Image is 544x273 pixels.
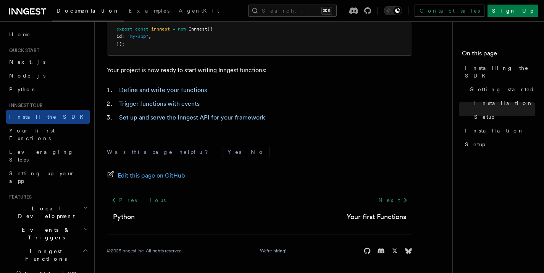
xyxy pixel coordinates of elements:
[6,247,82,263] span: Inngest Functions
[471,110,535,124] a: Setup
[107,148,213,156] p: Was this page helpful?
[6,55,90,69] a: Next.js
[174,2,224,21] a: AgentKit
[6,166,90,188] a: Setting up your app
[474,99,533,107] span: Installation
[9,114,88,120] span: Install the SDK
[6,102,43,108] span: Inngest tour
[374,193,412,207] a: Next
[6,194,32,200] span: Features
[52,2,124,21] a: Documentation
[107,193,170,207] a: Previous
[6,244,90,266] button: Inngest Functions
[119,86,207,94] a: Define and write your functions
[6,82,90,96] a: Python
[135,26,149,32] span: const
[246,146,269,158] button: No
[116,34,122,39] span: id
[465,127,524,134] span: Installation
[127,34,149,39] span: "my-app"
[462,124,535,137] a: Installation
[149,34,151,39] span: ,
[321,7,332,15] kbd: ⌘K
[260,248,286,254] a: We're hiring!
[471,96,535,110] a: Installation
[415,5,484,17] a: Contact sales
[462,49,535,61] h4: On this page
[6,226,83,241] span: Events & Triggers
[462,61,535,82] a: Installing the SDK
[470,86,535,93] span: Getting started
[462,137,535,151] a: Setup
[9,59,45,65] span: Next.js
[207,26,213,32] span: ({
[124,2,174,21] a: Examples
[6,110,90,124] a: Install the SDK
[122,34,124,39] span: :
[107,170,185,181] a: Edit this page on GitHub
[6,47,39,53] span: Quick start
[113,212,135,222] a: Python
[6,205,83,220] span: Local Development
[467,82,535,96] a: Getting started
[9,73,45,79] span: Node.js
[179,8,219,14] span: AgentKit
[465,141,485,148] span: Setup
[178,26,186,32] span: new
[118,170,185,181] span: Edit this page on GitHub
[465,64,535,79] span: Installing the SDK
[6,223,90,244] button: Events & Triggers
[9,128,55,141] span: Your first Functions
[474,113,494,121] span: Setup
[107,248,183,254] div: © 2025 Inngest Inc. All rights reserved.
[107,65,412,76] p: Your project is now ready to start writing Inngest functions:
[116,41,124,47] span: });
[56,8,119,14] span: Documentation
[9,86,37,92] span: Python
[189,26,207,32] span: Inngest
[384,6,402,15] button: Toggle dark mode
[6,27,90,41] a: Home
[119,114,265,121] a: Set up and serve the Inngest API for your framework
[151,26,170,32] span: inngest
[119,100,200,107] a: Trigger functions with events
[9,170,75,184] span: Setting up your app
[129,8,169,14] span: Examples
[488,5,538,17] a: Sign Up
[6,145,90,166] a: Leveraging Steps
[223,146,246,158] button: Yes
[9,31,31,38] span: Home
[347,212,406,222] a: Your first Functions
[173,26,175,32] span: =
[9,149,74,163] span: Leveraging Steps
[6,124,90,145] a: Your first Functions
[116,26,132,32] span: export
[248,5,337,17] button: Search...⌘K
[6,202,90,223] button: Local Development
[6,69,90,82] a: Node.js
